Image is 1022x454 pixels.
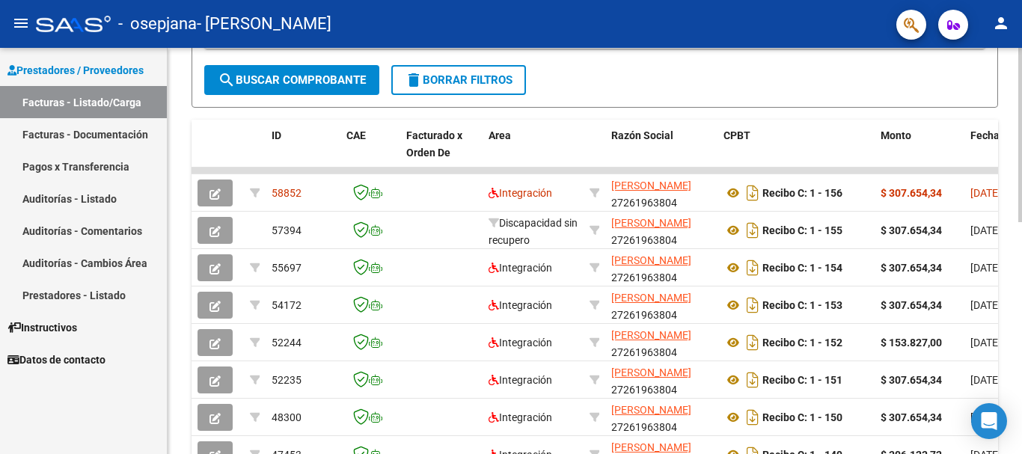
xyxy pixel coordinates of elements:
span: Monto [881,129,911,141]
i: Descargar documento [743,405,762,429]
span: Integración [489,337,552,349]
strong: $ 307.654,34 [881,374,942,386]
datatable-header-cell: Monto [875,120,964,185]
div: 27261963804 [611,215,712,246]
span: 52235 [272,374,302,386]
span: [DATE] [970,337,1001,349]
span: - osepjana [118,7,197,40]
strong: Recibo C: 1 - 150 [762,411,842,423]
datatable-header-cell: CAE [340,120,400,185]
span: 57394 [272,224,302,236]
span: Integración [489,299,552,311]
span: - [PERSON_NAME] [197,7,331,40]
div: 27261963804 [611,402,712,433]
strong: $ 307.654,34 [881,224,942,236]
span: ID [272,129,281,141]
span: Area [489,129,511,141]
span: Razón Social [611,129,673,141]
span: 55697 [272,262,302,274]
span: CPBT [723,129,750,141]
span: Prestadores / Proveedores [7,62,144,79]
span: Integración [489,411,552,423]
datatable-header-cell: Razón Social [605,120,717,185]
strong: Recibo C: 1 - 155 [762,224,842,236]
span: Facturado x Orden De [406,129,462,159]
div: 27261963804 [611,327,712,358]
span: Integración [489,374,552,386]
div: Open Intercom Messenger [971,403,1007,439]
mat-icon: delete [405,71,423,89]
strong: Recibo C: 1 - 152 [762,337,842,349]
div: 27261963804 [611,177,712,209]
div: 27261963804 [611,364,712,396]
span: [PERSON_NAME] [611,441,691,453]
span: Datos de contacto [7,352,105,368]
span: [PERSON_NAME] [611,254,691,266]
span: 52244 [272,337,302,349]
strong: Recibo C: 1 - 153 [762,299,842,311]
span: [DATE] [970,299,1001,311]
div: 27261963804 [611,252,712,283]
i: Descargar documento [743,256,762,280]
span: [PERSON_NAME] [611,217,691,229]
i: Descargar documento [743,293,762,317]
datatable-header-cell: Facturado x Orden De [400,120,483,185]
span: [PERSON_NAME] [611,180,691,191]
span: Buscar Comprobante [218,73,366,87]
button: Buscar Comprobante [204,65,379,95]
span: Integración [489,187,552,199]
strong: Recibo C: 1 - 151 [762,374,842,386]
strong: $ 307.654,34 [881,187,942,199]
span: 48300 [272,411,302,423]
span: [PERSON_NAME] [611,329,691,341]
span: Integración [489,262,552,274]
span: [DATE] [970,374,1001,386]
span: [PERSON_NAME] [611,404,691,416]
i: Descargar documento [743,331,762,355]
span: Instructivos [7,319,77,336]
span: [DATE] [970,262,1001,274]
mat-icon: search [218,71,236,89]
i: Descargar documento [743,181,762,205]
strong: $ 153.827,00 [881,337,942,349]
datatable-header-cell: CPBT [717,120,875,185]
span: [DATE] [970,187,1001,199]
span: CAE [346,129,366,141]
span: [PERSON_NAME] [611,366,691,378]
i: Descargar documento [743,218,762,242]
mat-icon: person [992,14,1010,32]
datatable-header-cell: ID [266,120,340,185]
i: Descargar documento [743,368,762,392]
strong: $ 307.654,34 [881,262,942,274]
span: Discapacidad sin recupero [489,217,578,246]
strong: $ 307.654,34 [881,299,942,311]
mat-icon: menu [12,14,30,32]
div: 27261963804 [611,289,712,321]
span: Borrar Filtros [405,73,512,87]
span: 58852 [272,187,302,199]
span: [PERSON_NAME] [611,292,691,304]
strong: $ 307.654,34 [881,411,942,423]
span: [DATE] [970,224,1001,236]
span: 54172 [272,299,302,311]
strong: Recibo C: 1 - 156 [762,187,842,199]
button: Borrar Filtros [391,65,526,95]
strong: Recibo C: 1 - 154 [762,262,842,274]
datatable-header-cell: Area [483,120,584,185]
span: [DATE] [970,411,1001,423]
